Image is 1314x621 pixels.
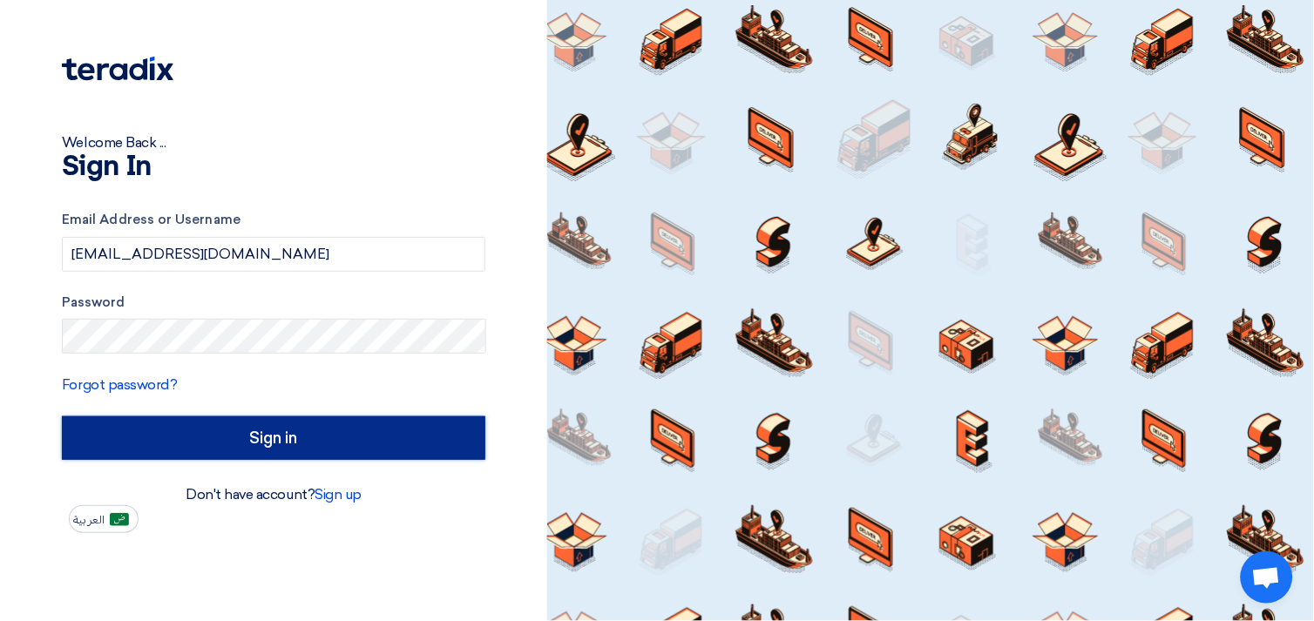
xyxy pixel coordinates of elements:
img: Teradix logo [62,57,173,81]
input: Enter your business email or username [62,237,485,272]
label: Password [62,293,485,313]
h1: Sign In [62,153,485,181]
span: العربية [73,514,105,526]
div: Welcome Back ... [62,132,485,153]
a: Sign up [315,486,362,503]
div: Open chat [1241,551,1293,604]
a: Forgot password? [62,376,177,393]
label: Email Address or Username [62,210,485,230]
input: Sign in [62,416,485,460]
img: ar-AR.png [110,513,129,526]
button: العربية [69,505,139,533]
div: Don't have account? [62,484,485,505]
